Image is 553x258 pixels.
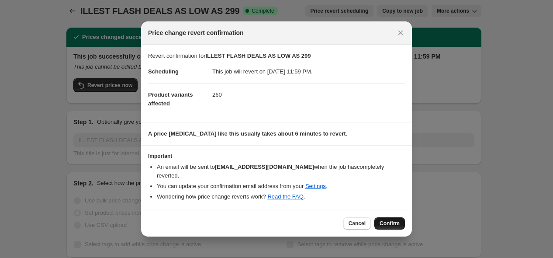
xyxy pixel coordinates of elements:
[374,217,405,230] button: Confirm
[148,68,179,75] span: Scheduling
[206,52,311,59] b: ILLEST FLASH DEALS AS LOW AS 299
[148,153,405,160] h3: Important
[148,52,405,60] p: Revert confirmation for
[157,182,405,191] li: You can update your confirmation email address from your .
[212,83,405,106] dd: 260
[305,183,326,189] a: Settings
[267,193,303,200] a: Read the FAQ
[148,28,244,37] span: Price change revert confirmation
[157,192,405,201] li: Wondering how price change reverts work? .
[380,220,400,227] span: Confirm
[157,163,405,180] li: An email will be sent to when the job has completely reverted .
[212,60,405,83] dd: This job will revert on [DATE] 11:59 PM.
[148,91,193,107] span: Product variants affected
[343,217,371,230] button: Cancel
[394,27,407,39] button: Close
[349,220,366,227] span: Cancel
[215,164,314,170] b: [EMAIL_ADDRESS][DOMAIN_NAME]
[148,130,347,137] b: A price [MEDICAL_DATA] like this usually takes about 6 minutes to revert.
